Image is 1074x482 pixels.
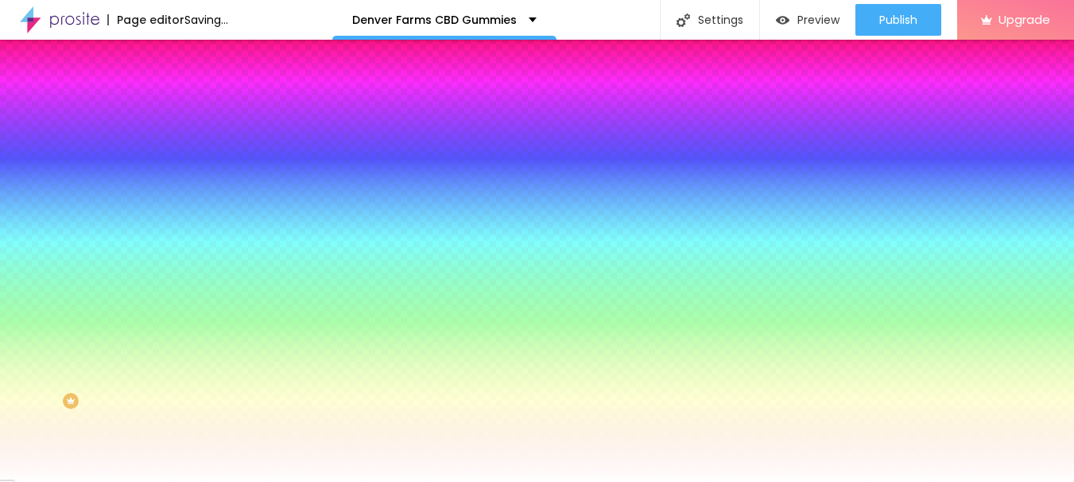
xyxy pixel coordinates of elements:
div: Page editor [107,14,184,25]
div: Saving... [184,14,228,25]
img: Icone [677,13,690,27]
button: Preview [760,4,855,36]
span: Upgrade [998,13,1050,26]
img: view-1.svg [776,13,789,27]
span: Publish [879,13,917,26]
button: Publish [855,4,941,36]
span: Preview [797,13,839,26]
p: Denver Farms CBD Gummies [352,14,517,25]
